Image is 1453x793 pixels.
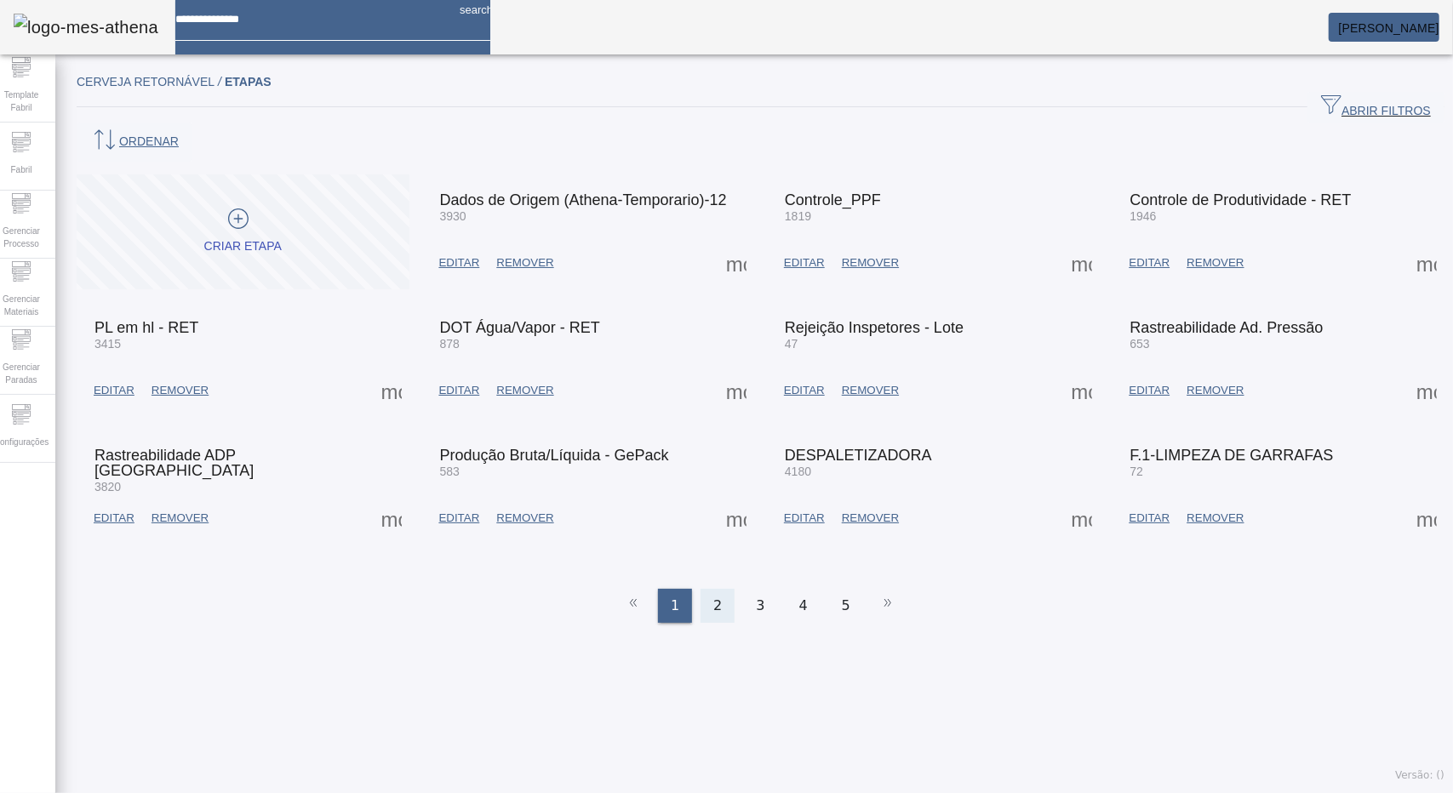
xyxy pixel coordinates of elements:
[440,448,669,463] mat-card-title: Produção Bruta/Líquida - GePack
[1411,375,1442,406] button: Mais
[756,596,764,616] span: 3
[1130,382,1170,399] span: EDITAR
[496,254,553,271] span: REMOVER
[1339,21,1439,35] span: [PERSON_NAME]
[1130,254,1170,271] span: EDITAR
[784,382,825,399] span: EDITAR
[785,192,881,208] mat-card-title: Controle_PPF
[1130,192,1352,208] mat-card-title: Controle de Produtividade - RET
[842,382,899,399] span: REMOVER
[440,463,669,481] mat-card-subtitle: 583
[488,248,562,278] button: REMOVER
[775,503,833,533] button: EDITAR
[14,14,158,41] img: logo-mes-athena
[1067,248,1097,278] button: Mais
[842,254,899,271] span: REMOVER
[1067,503,1097,533] button: Mais
[785,335,964,353] mat-card-subtitle: 47
[439,254,480,271] span: EDITAR
[152,510,209,527] span: REMOVER
[842,510,899,527] span: REMOVER
[77,174,409,289] button: CRIAR ETAPA
[775,375,833,406] button: EDITAR
[376,503,407,533] button: Mais
[488,503,562,533] button: REMOVER
[784,254,825,271] span: EDITAR
[496,510,553,527] span: REMOVER
[85,503,143,533] button: EDITAR
[1187,382,1244,399] span: REMOVER
[1411,503,1442,533] button: Mais
[721,503,752,533] button: Mais
[94,335,198,353] mat-card-subtitle: 3415
[1121,503,1179,533] button: EDITAR
[440,208,727,225] mat-card-subtitle: 3930
[784,510,825,527] span: EDITAR
[439,382,480,399] span: EDITAR
[431,248,489,278] button: EDITAR
[431,375,489,406] button: EDITAR
[1130,335,1324,353] mat-card-subtitle: 653
[94,382,134,399] span: EDITAR
[204,238,282,255] div: CRIAR ETAPA
[77,123,192,162] button: ORDENAR
[440,192,727,208] mat-card-title: Dados de Origem (Athena-Temporario)-12
[376,375,407,406] button: Mais
[785,463,932,481] mat-card-subtitle: 4180
[225,75,272,88] span: Etapas
[721,248,752,278] button: Mais
[431,503,489,533] button: EDITAR
[1130,510,1170,527] span: EDITAR
[1187,510,1244,527] span: REMOVER
[94,320,198,335] mat-card-title: PL em hl - RET
[488,375,562,406] button: REMOVER
[218,75,221,88] em: /
[775,248,833,278] button: EDITAR
[77,75,225,88] span: Cerveja Retornável
[143,503,217,533] button: REMOVER
[1395,769,1444,781] span: Versão: ()
[94,510,134,527] span: EDITAR
[5,158,37,181] span: Fabril
[1321,94,1431,120] span: ABRIR FILTROS
[833,503,907,533] button: REMOVER
[1130,208,1352,225] mat-card-subtitle: 1946
[721,375,752,406] button: Mais
[440,320,600,335] mat-card-title: DOT Água/Vapor - RET
[785,320,964,335] mat-card-title: Rejeição Inspetores - Lote
[1307,92,1444,123] button: ABRIR FILTROS
[440,335,600,353] mat-card-subtitle: 878
[1130,463,1334,481] mat-card-subtitle: 72
[713,596,722,616] span: 2
[1187,254,1244,271] span: REMOVER
[833,248,907,278] button: REMOVER
[496,382,553,399] span: REMOVER
[90,129,179,155] span: ORDENAR
[1067,375,1097,406] button: Mais
[1121,375,1179,406] button: EDITAR
[94,448,392,478] mat-card-title: Rastreabilidade ADP [GEOGRAPHIC_DATA]
[1130,320,1324,335] mat-card-title: Rastreabilidade Ad. Pressão
[152,382,209,399] span: REMOVER
[833,375,907,406] button: REMOVER
[1178,248,1252,278] button: REMOVER
[842,596,850,616] span: 5
[1130,448,1334,463] mat-card-title: F.1-LIMPEZA DE GARRAFAS
[785,448,932,463] mat-card-title: DESPALETIZADORA
[1178,503,1252,533] button: REMOVER
[799,596,808,616] span: 4
[785,208,881,225] mat-card-subtitle: 1819
[439,510,480,527] span: EDITAR
[1121,248,1179,278] button: EDITAR
[85,375,143,406] button: EDITAR
[1411,248,1442,278] button: Mais
[1178,375,1252,406] button: REMOVER
[143,375,217,406] button: REMOVER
